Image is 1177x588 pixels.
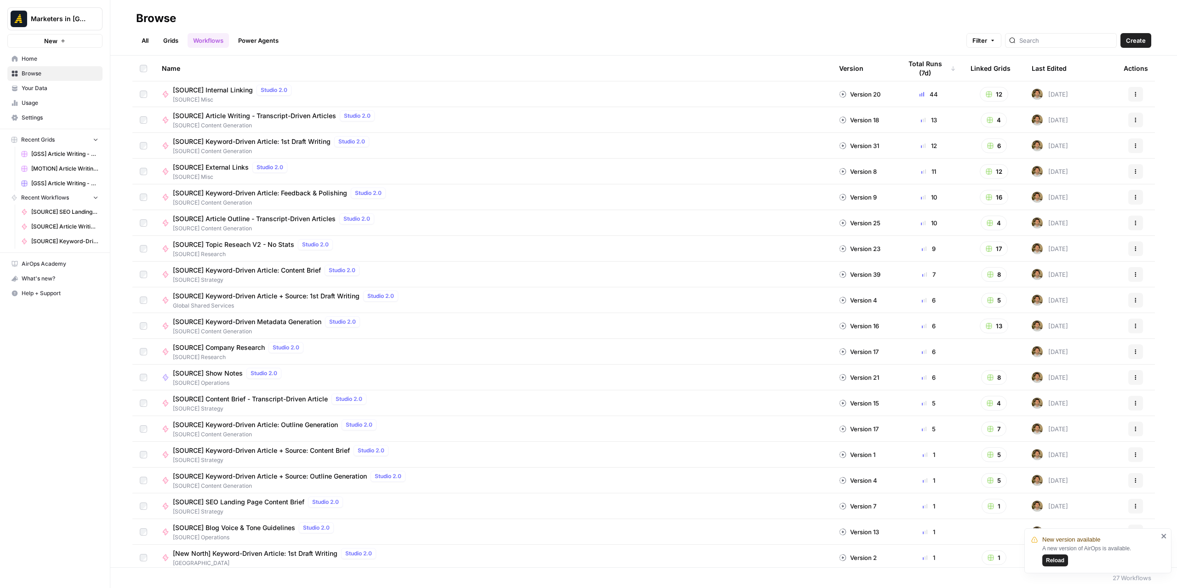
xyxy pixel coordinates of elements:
div: 6 [902,296,956,305]
img: 5zyzjh3tw4s3l6pe5wy4otrd1hyg [1032,475,1043,486]
button: 6 [981,138,1007,153]
span: [MOTION] Article Writing-Transcript-Driven Article Grid [31,165,98,173]
span: [SOURCE] Blog Voice & Tone Guidelines [173,523,295,532]
a: All [136,33,154,48]
span: Your Data [22,84,98,92]
a: Home [7,51,103,66]
span: [SOURCE] Keyword-Driven Article: Feedback & Polishing [173,188,347,198]
a: [SOURCE] Article Writing - Transcript-Driven ArticlesStudio 2.0[SOURCE] Content Generation [162,110,824,130]
span: [SOURCE] Misc [173,96,295,104]
span: [SOURCE] Keyword-Driven Article + Source: Content Brief [173,446,350,455]
a: [SOURCE] Keyword-Driven Article + Source: 1st Draft WritingStudio 2.0Global Shared Services [162,291,824,310]
a: [SOURCE] Company ResearchStudio 2.0[SOURCE] Research [162,342,824,361]
span: Studio 2.0 [346,421,372,429]
button: 12 [980,87,1008,102]
img: 5zyzjh3tw4s3l6pe5wy4otrd1hyg [1032,192,1043,203]
span: Settings [22,114,98,122]
button: Recent Workflows [7,191,103,205]
div: Version 1 [839,450,875,459]
span: Recent Workflows [21,194,69,202]
div: [DATE] [1032,346,1068,357]
span: [GSS] Article Writing - Keyword-Driven Article + Source Grid [31,150,98,158]
div: Version 39 [839,270,880,279]
a: AirOps Academy [7,257,103,271]
div: What's new? [8,272,102,285]
span: [SOURCE] Article Writing - Transcript-Driven Articles [31,223,98,231]
button: 13 [980,319,1008,333]
a: Settings [7,110,103,125]
span: Studio 2.0 [343,215,370,223]
div: Last Edited [1032,56,1067,81]
span: Home [22,55,98,63]
span: Global Shared Services [173,302,402,310]
div: Version 25 [839,218,880,228]
a: [GSS] Article Writing - Keyword-Driven Articles Grid [17,176,103,191]
button: 8 [981,370,1007,385]
span: [SOURCE] Article Outline - Transcript-Driven Articles [173,214,336,223]
div: [DATE] [1032,423,1068,434]
span: [SOURCE] Content Generation [173,327,364,336]
div: 5 [902,424,956,434]
span: Studio 2.0 [251,369,277,377]
span: Studio 2.0 [375,472,401,480]
div: [DATE] [1032,114,1068,126]
a: [SOURCE] Keyword-Driven Article + Source: Outline GenerationStudio 2.0[SOURCE] Content Generation [162,471,824,490]
a: Power Agents [233,33,284,48]
img: 5zyzjh3tw4s3l6pe5wy4otrd1hyg [1032,501,1043,512]
a: [SOURCE] Blog Voice & Tone GuidelinesStudio 2.0[SOURCE] Operations [162,522,824,542]
a: [SOURCE] Keyword-Driven Article: Feedback & PolishingStudio 2.0[SOURCE] Content Generation [162,188,824,207]
span: [SOURCE] Strategy [173,456,392,464]
img: 5zyzjh3tw4s3l6pe5wy4otrd1hyg [1032,140,1043,151]
span: [SOURCE] Topic Reseach V2 - No Stats [173,240,294,249]
div: Actions [1124,56,1148,81]
span: Studio 2.0 [273,343,299,352]
div: 6 [902,347,956,356]
input: Search [1019,36,1113,45]
span: [New North] Keyword-Driven Article: 1st Draft Writing [173,549,337,558]
span: [SOURCE] Strategy [173,276,363,284]
span: [SOURCE] Keyword-Driven Article: Outline Generation [173,420,338,429]
div: [DATE] [1032,89,1068,100]
button: New [7,34,103,48]
span: [GEOGRAPHIC_DATA] [173,559,380,567]
span: Studio 2.0 [261,86,287,94]
a: [New North] Keyword-Driven Article: 1st Draft WritingStudio 2.0[GEOGRAPHIC_DATA] [162,548,824,567]
span: [SOURCE] Content Generation [173,147,373,155]
a: [SOURCE] Keyword-Driven Article: Outline GenerationStudio 2.0[SOURCE] Content Generation [162,419,824,439]
button: Create [1120,33,1151,48]
div: Version 16 [839,321,879,331]
div: [DATE] [1032,398,1068,409]
a: [SOURCE] Show NotesStudio 2.0[SOURCE] Operations [162,368,824,387]
div: A new version of AirOps is available. [1042,544,1158,566]
button: Workspace: Marketers in Demand [7,7,103,30]
button: 4 [981,396,1007,411]
img: 5zyzjh3tw4s3l6pe5wy4otrd1hyg [1032,526,1043,537]
span: Browse [22,69,98,78]
button: 1 [982,499,1006,514]
div: Linked Grids [971,56,1011,81]
button: 5 [981,293,1007,308]
span: AirOps Academy [22,260,98,268]
div: Name [162,56,824,81]
img: 5zyzjh3tw4s3l6pe5wy4otrd1hyg [1032,89,1043,100]
span: Recent Grids [21,136,55,144]
img: 5zyzjh3tw4s3l6pe5wy4otrd1hyg [1032,423,1043,434]
div: Version 15 [839,399,879,408]
div: Version 9 [839,193,877,202]
div: [DATE] [1032,243,1068,254]
span: [SOURCE] SEO Landing Page Content Brief [31,208,98,216]
div: Version 17 [839,424,879,434]
div: Version 20 [839,90,880,99]
span: [SOURCE] Content Generation [173,199,389,207]
a: [SOURCE] Content Brief - Transcript-Driven ArticleStudio 2.0[SOURCE] Strategy [162,394,824,413]
button: 7 [981,422,1006,436]
div: 5 [902,399,956,408]
div: [DATE] [1032,217,1068,228]
button: 16 [980,190,1008,205]
span: [SOURCE] Research [173,250,337,258]
div: 12 [902,141,956,150]
span: [SOURCE] Strategy [173,405,370,413]
a: Workflows [188,33,229,48]
div: 1 [902,527,956,537]
img: 5zyzjh3tw4s3l6pe5wy4otrd1hyg [1032,243,1043,254]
